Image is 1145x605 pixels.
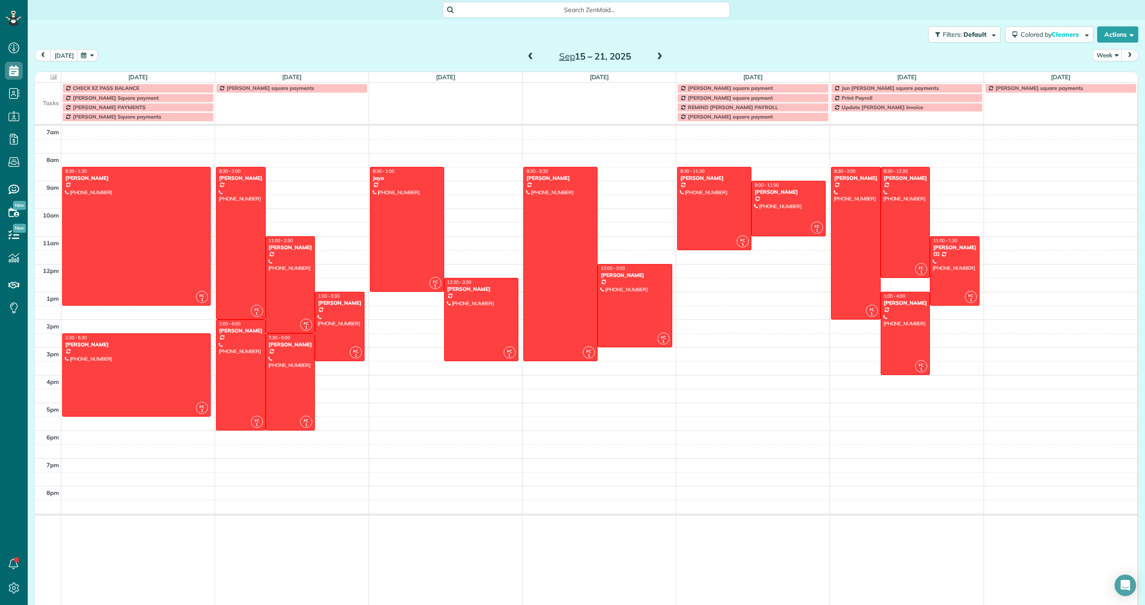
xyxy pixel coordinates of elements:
a: [DATE] [282,73,301,81]
span: New [13,201,26,210]
span: FC [304,321,309,326]
a: [DATE] [436,73,455,81]
small: 1 [866,310,878,318]
span: 8:30 - 2:00 [219,168,241,174]
span: 8am [47,156,59,163]
span: FC [919,362,924,367]
div: [PERSON_NAME] [834,175,878,181]
a: [DATE] [743,73,763,81]
span: FC [814,224,819,229]
span: 9am [47,184,59,191]
span: New [13,224,26,233]
div: [PERSON_NAME] [65,341,208,348]
button: Week [1093,49,1122,61]
button: [DATE] [51,49,78,61]
span: 8pm [47,489,59,496]
a: Filters: Default [924,26,1001,43]
span: 7pm [47,461,59,469]
span: 1:00 - 3:30 [318,293,339,299]
span: 2:30 - 6:00 [269,335,290,341]
span: FC [661,335,666,340]
span: 11am [43,239,59,247]
small: 1 [430,282,441,290]
small: 1 [916,268,927,277]
small: 1 [251,310,263,318]
span: [PERSON_NAME] square payment [688,113,773,120]
span: 12pm [43,267,59,274]
span: [PERSON_NAME] square payment [688,85,773,91]
div: [PERSON_NAME] [754,189,823,195]
span: [PERSON_NAME] Square payment [73,94,159,101]
small: 1 [350,351,361,360]
span: 4pm [47,378,59,385]
span: 5pm [47,406,59,413]
span: 8:30 - 1:00 [373,168,394,174]
div: [PERSON_NAME] [219,175,263,181]
h2: 15 – 21, 2025 [539,51,651,61]
span: FC [869,307,874,312]
a: [DATE] [897,73,916,81]
span: Filters: [943,30,962,38]
div: [PERSON_NAME] [680,175,749,181]
div: [PERSON_NAME] [883,175,928,181]
span: FC [507,349,512,354]
div: [PERSON_NAME] [219,328,263,334]
span: FC [199,404,204,409]
span: 6pm [47,434,59,441]
small: 1 [811,226,823,235]
small: 1 [916,365,927,374]
span: 12:00 - 3:00 [601,265,625,271]
small: 1 [301,324,312,332]
small: 1 [301,421,312,429]
span: [PERSON_NAME] square payments [996,85,1083,91]
button: prev [34,49,51,61]
button: Actions [1097,26,1138,43]
span: [PERSON_NAME] Square payments [73,113,161,120]
span: 2:30 - 5:30 [65,335,87,341]
span: 8:30 - 12:30 [884,168,908,174]
small: 1 [737,240,748,249]
button: next [1121,49,1138,61]
span: FC [199,293,204,298]
div: [PERSON_NAME] [600,272,669,278]
a: [DATE] [590,73,609,81]
span: 10am [43,212,59,219]
span: [PERSON_NAME] PAYMENTS [73,104,146,111]
span: 2:00 - 6:00 [219,321,241,327]
span: Print Payroll [842,94,873,101]
span: FC [968,293,973,298]
small: 1 [196,407,208,415]
span: 2pm [47,323,59,330]
span: Update [PERSON_NAME] invoice [842,104,923,111]
span: FC [254,418,259,423]
button: Filters: Default [928,26,1001,43]
span: 3pm [47,350,59,358]
span: 11:00 - 2:30 [269,238,293,243]
span: 9:00 - 11:00 [755,182,779,188]
span: FC [304,418,309,423]
span: Default [963,30,987,38]
div: [PERSON_NAME] [268,244,313,251]
span: CHECK EZ PASS BALANCE [73,85,139,91]
div: [PERSON_NAME] [883,300,928,306]
span: 8:30 - 2:00 [834,168,856,174]
small: 1 [196,296,208,304]
span: 8:30 - 3:30 [526,168,548,174]
span: [PERSON_NAME] square payments [227,85,314,91]
span: 11:00 - 1:30 [933,238,957,243]
span: FC [586,349,591,354]
div: Jaya [373,175,441,181]
span: REMIND [PERSON_NAME] PAYROLL [688,104,778,111]
span: FC [254,307,259,312]
span: FC [919,265,924,270]
div: [PERSON_NAME] [318,300,362,306]
span: FC [740,238,745,243]
small: 1 [504,351,515,360]
small: 1 [251,421,263,429]
span: 8:30 - 1:30 [65,168,87,174]
small: 1 [658,337,669,346]
span: 12:30 - 3:30 [447,279,471,285]
span: FC [353,349,358,354]
span: FC [433,279,438,284]
span: Cleaners [1052,30,1080,38]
